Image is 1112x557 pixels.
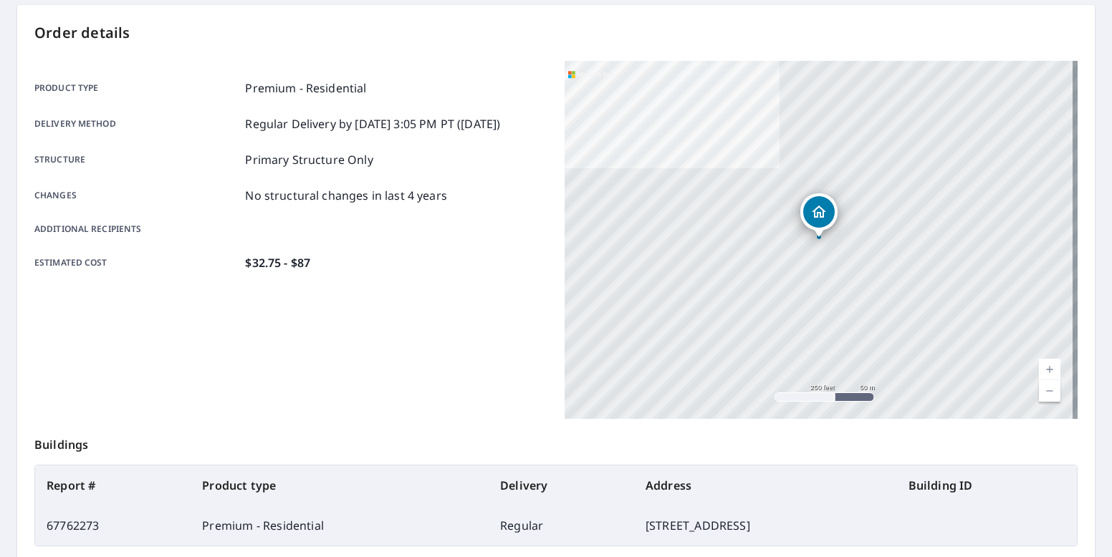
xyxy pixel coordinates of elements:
p: Delivery method [34,115,239,132]
p: Primary Structure Only [245,151,373,168]
p: Estimated cost [34,254,239,271]
th: Report # [35,465,191,505]
th: Address [634,465,897,505]
p: Additional recipients [34,223,239,236]
a: Current Level 17, Zoom In [1039,359,1060,380]
a: Current Level 17, Zoom Out [1039,380,1060,402]
th: Building ID [897,465,1077,505]
th: Product type [191,465,489,505]
p: Buildings [34,419,1078,465]
p: Order details [34,22,1078,44]
div: Dropped pin, building 1, Residential property, 216 W Seminary St Liberty, IN 47353 [800,193,838,238]
p: Product type [34,79,239,97]
th: Delivery [489,465,634,505]
td: [STREET_ADDRESS] [634,505,897,546]
p: No structural changes in last 4 years [245,187,447,204]
p: Structure [34,151,239,168]
p: Changes [34,187,239,204]
td: 67762273 [35,505,191,546]
td: Premium - Residential [191,505,489,546]
p: Premium - Residential [245,79,366,97]
p: $32.75 - $87 [245,254,310,271]
td: Regular [489,505,634,546]
p: Regular Delivery by [DATE] 3:05 PM PT ([DATE]) [245,115,500,132]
